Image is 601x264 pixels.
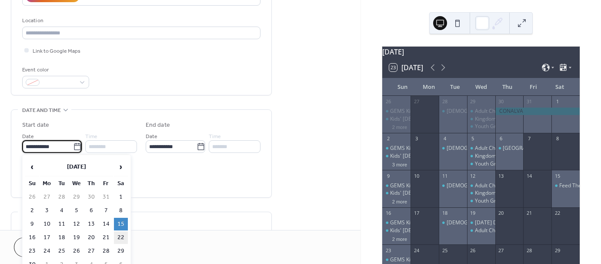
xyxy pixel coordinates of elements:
[382,145,411,152] div: GEMS Kids' Choir
[390,227,460,234] div: Kids' [DEMOGRAPHIC_DATA]
[386,61,426,74] button: 23[DATE]
[22,16,259,25] div: Location
[84,245,98,257] td: 27
[467,152,495,160] div: Kingdom Women
[413,98,420,105] div: 27
[467,160,495,168] div: Youth Group & Kids' Class
[467,108,495,115] div: Adult Choir Practice
[390,115,460,123] div: Kids' [DEMOGRAPHIC_DATA]
[55,177,69,190] th: Tu
[467,219,495,227] div: Thanksgiving Dinner
[14,237,67,257] button: Cancel
[547,78,573,96] div: Sat
[441,173,448,179] div: 11
[475,227,523,234] div: Adult Choir Practice
[209,132,221,141] span: Time
[84,218,98,230] td: 13
[40,191,54,203] td: 27
[390,190,460,197] div: Kids' [DEMOGRAPHIC_DATA]
[475,219,510,227] div: [DATE] Dinner
[114,218,128,230] td: 15
[114,191,128,203] td: 1
[526,210,532,217] div: 21
[385,173,391,179] div: 9
[26,158,39,176] span: ‹
[475,123,538,130] div: Youth Group & Kids' Class
[55,191,69,203] td: 28
[495,145,524,152] div: West Brownsville Garden Club
[475,108,523,115] div: Adult Choir Practice
[415,78,441,96] div: Mon
[467,227,495,234] div: Adult Choir Practice
[84,191,98,203] td: 30
[441,98,448,105] div: 28
[382,152,411,160] div: Kids' Church
[554,135,561,142] div: 8
[40,158,113,176] th: [DATE]
[475,152,516,160] div: Kingdom Women
[520,78,546,96] div: Fri
[389,235,411,242] button: 2 more
[382,227,411,234] div: Kids' Church
[498,135,504,142] div: 6
[467,115,495,123] div: Kingdom Women
[99,231,113,244] td: 21
[413,135,420,142] div: 3
[99,218,113,230] td: 14
[40,204,54,217] td: 3
[84,204,98,217] td: 6
[70,191,83,203] td: 29
[439,182,467,190] div: Bible Study with Lance
[22,106,61,115] span: Date and time
[70,204,83,217] td: 5
[25,218,39,230] td: 9
[146,121,170,130] div: End date
[495,108,580,115] div: CONALVA
[447,145,572,152] div: [DEMOGRAPHIC_DATA] Study with [PERSON_NAME]
[475,197,538,205] div: Youth Group & Kids' Class
[389,123,411,130] button: 2 more
[554,210,561,217] div: 22
[390,108,432,115] div: GEMS Kids' Choir
[99,204,113,217] td: 7
[146,132,157,141] span: Date
[22,132,34,141] span: Date
[390,152,460,160] div: Kids' [DEMOGRAPHIC_DATA]
[526,247,532,254] div: 28
[99,191,113,203] td: 31
[389,160,411,168] button: 3 more
[467,145,495,152] div: Adult Choir Practice
[554,98,561,105] div: 1
[55,245,69,257] td: 25
[467,190,495,197] div: Kingdom Women
[84,231,98,244] td: 20
[467,197,495,205] div: Youth Group & Kids' Class
[470,98,476,105] div: 29
[498,247,504,254] div: 27
[467,123,495,130] div: Youth Group & Kids' Class
[22,121,49,130] div: Start date
[554,247,561,254] div: 29
[55,218,69,230] td: 11
[442,78,468,96] div: Tue
[413,247,420,254] div: 24
[382,219,411,227] div: GEMS Kids' Choir
[385,210,391,217] div: 16
[25,204,39,217] td: 2
[385,98,391,105] div: 26
[84,177,98,190] th: Th
[413,210,420,217] div: 17
[503,145,555,152] div: [GEOGRAPHIC_DATA]
[70,231,83,244] td: 19
[40,245,54,257] td: 24
[475,115,516,123] div: Kingdom Women
[390,182,432,190] div: GEMS Kids' Choir
[475,160,538,168] div: Youth Group & Kids' Class
[382,182,411,190] div: GEMS Kids' Choir
[551,182,580,190] div: Feed The Need Car Show
[25,177,39,190] th: Su
[40,231,54,244] td: 17
[468,78,494,96] div: Wed
[413,173,420,179] div: 10
[526,173,532,179] div: 14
